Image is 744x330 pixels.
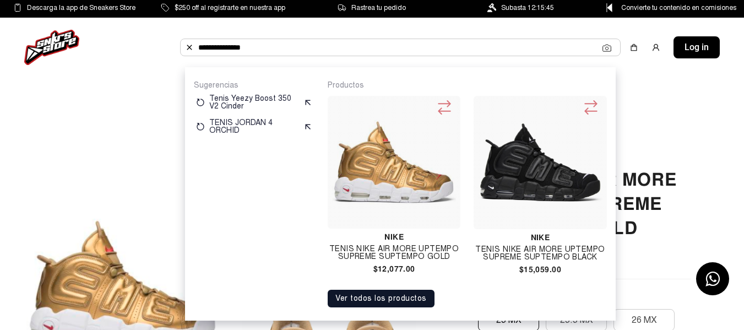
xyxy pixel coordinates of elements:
span: $250 off al registrarte en nuestra app [175,2,285,14]
img: Tenis Nike Air More Uptempo Supreme Suptempo Gold [332,100,455,224]
span: Descarga la app de Sneakers Store [27,2,135,14]
img: Buscar [185,43,194,52]
button: Ver todos los productos [328,290,435,307]
img: Tenis Nike Air More Uptempo Supreme Suptempo Black [478,100,602,225]
img: suggest.svg [303,122,312,131]
p: TENIS JORDAN 4 ORCHID [209,119,299,134]
img: suggest.svg [303,98,312,107]
span: Convierte tu contenido en comisiones [621,2,736,14]
span: Rastrea tu pedido [351,2,406,14]
img: restart.svg [196,98,205,107]
img: restart.svg [196,122,205,131]
h4: Tenis Nike Air More Uptempo Supreme Suptempo Black [474,246,607,261]
img: shopping [629,43,638,52]
h4: Nike [328,233,460,241]
img: user [651,43,660,52]
img: logo [24,30,79,65]
h4: Nike [474,234,607,241]
span: Log in [685,41,709,54]
span: Subasta 12:15:45 [501,2,554,14]
p: Productos [328,80,607,90]
p: Tenis Yeezy Boost 350 V2 Cinder [209,95,299,110]
img: Control Point Icon [602,3,616,12]
h4: Tenis Nike Air More Uptempo Supreme Suptempo Gold [328,245,460,261]
p: Sugerencias [194,80,314,90]
img: Cámara [602,44,611,52]
h4: $12,077.00 [328,265,460,273]
h4: $15,059.00 [474,266,607,273]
